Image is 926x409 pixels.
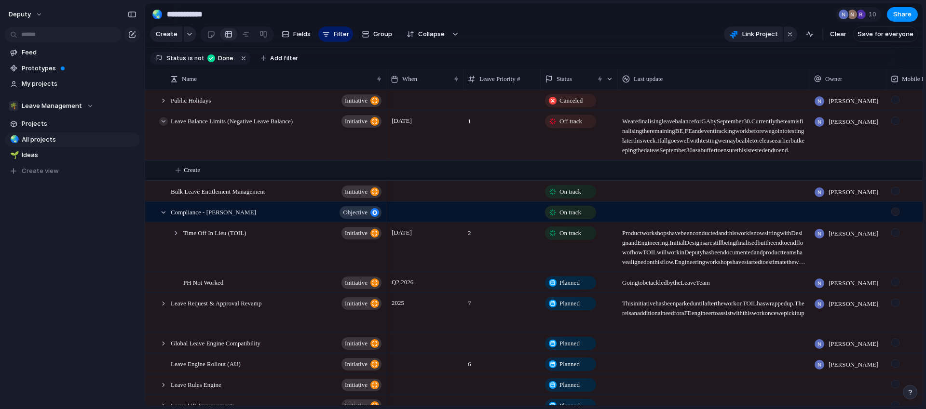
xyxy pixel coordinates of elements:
[5,132,140,147] a: 🌏All projects
[829,339,878,349] span: [PERSON_NAME]
[559,208,581,217] span: On track
[829,299,878,309] span: [PERSON_NAME]
[402,74,417,84] span: When
[464,293,540,308] span: 7
[218,54,235,63] span: Done
[829,360,878,369] span: [PERSON_NAME]
[559,187,581,197] span: On track
[341,94,381,107] button: initiative
[183,227,246,238] span: Time Off In Lieu (TOIL)
[171,337,260,348] span: Global Leave Engine Compatibility
[825,74,842,84] span: Owner
[156,29,177,39] span: Create
[345,185,368,198] span: initiative
[345,115,368,128] span: initiative
[193,54,204,63] span: not
[345,297,368,310] span: initiative
[345,276,368,290] span: initiative
[618,111,809,155] span: We are finalising leave balance for GA by September 30. Currently the team is finalising the rema...
[22,150,136,160] span: Ideas
[9,101,18,111] div: 🌴
[150,7,165,22] button: 🌏
[171,94,211,106] span: Public Holidays
[293,29,311,39] span: Fields
[343,206,368,219] span: objective
[389,115,414,127] span: [DATE]
[559,96,583,106] span: Canceled
[22,101,82,111] span: Leave Management
[5,99,140,113] button: 🌴Leave Management
[742,29,778,39] span: Link Project
[22,48,136,57] span: Feed
[171,358,241,369] span: Leave Engine Rollout (AU)
[9,135,18,145] button: 🌏
[22,64,136,73] span: Prototypes
[418,29,445,39] span: Collapse
[334,29,349,39] span: Filter
[557,74,572,84] span: Status
[858,29,913,39] span: Save for everyone
[345,378,368,392] span: initiative
[318,26,353,42] button: Filter
[345,94,368,107] span: initiative
[22,79,136,89] span: My projects
[152,8,163,21] div: 🌏
[345,337,368,350] span: initiative
[830,29,846,39] span: Clear
[341,358,381,370] button: initiative
[22,135,136,145] span: All projects
[4,7,48,22] button: deputy
[618,293,809,318] span: This initiative has been parked until after the work on TOIL has wrapped up. There is an addition...
[829,96,878,106] span: [PERSON_NAME]
[559,228,581,238] span: On track
[464,354,540,369] span: 6
[401,26,449,42] button: Collapse
[869,10,879,19] span: 10
[829,187,878,197] span: [PERSON_NAME]
[559,278,580,288] span: Planned
[389,297,407,309] span: 2025
[171,185,265,197] span: Bulk Leave Entitlement Management
[464,223,540,238] span: 2
[389,277,416,288] span: Q2 2026
[479,74,520,84] span: Leave Priority #
[559,339,580,348] span: Planned
[341,277,381,289] button: initiative
[183,277,223,288] span: PH Not Worked
[341,297,381,310] button: initiative
[345,357,368,371] span: initiative
[10,150,17,161] div: 🌱
[204,53,238,64] button: Done
[634,74,663,84] span: Last update
[255,52,304,65] button: Add filter
[341,115,381,128] button: initiative
[278,26,314,42] button: Fields
[618,273,809,288] span: Going to be tackled by the Leave Team
[171,379,221,390] span: Leave Rules Engine
[10,134,17,145] div: 🌏
[340,206,381,219] button: objective
[270,54,298,63] span: Add filter
[5,77,140,91] a: My projects
[182,74,197,84] span: Name
[853,26,918,42] button: Save for everyone
[9,150,18,160] button: 🌱
[5,148,140,162] a: 🌱Ideas
[184,165,200,175] span: Create
[559,117,582,126] span: Off track
[559,380,580,390] span: Planned
[345,226,368,240] span: initiative
[5,164,140,178] button: Create view
[22,119,136,129] span: Projects
[893,10,912,19] span: Share
[186,53,205,64] button: isnot
[357,26,397,42] button: Group
[559,299,580,308] span: Planned
[341,379,381,391] button: initiative
[389,227,414,238] span: [DATE]
[887,7,918,22] button: Share
[341,337,381,350] button: initiative
[166,54,186,63] span: Status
